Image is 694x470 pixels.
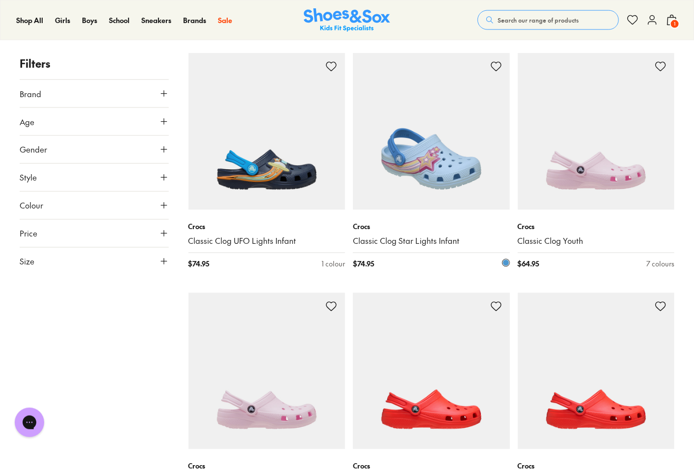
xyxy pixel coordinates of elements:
[188,259,210,269] span: $ 74.95
[304,8,390,32] img: SNS_Logo_Responsive.svg
[353,259,374,269] span: $ 74.95
[666,9,678,31] button: 1
[109,15,130,25] span: School
[188,236,346,247] a: Classic Clog UFO Lights Infant
[20,87,41,99] span: Brand
[304,8,390,32] a: Shoes & Sox
[20,171,37,183] span: Style
[321,259,345,269] div: 1 colour
[518,259,539,269] span: $ 64.95
[518,236,675,247] a: Classic Clog Youth
[10,404,49,441] iframe: Gorgias live chat messenger
[183,15,206,26] a: Brands
[183,15,206,25] span: Brands
[141,15,171,25] span: Sneakers
[20,191,169,219] button: Colour
[20,255,34,267] span: Size
[16,15,43,26] a: Shop All
[353,222,510,232] p: Crocs
[141,15,171,26] a: Sneakers
[20,115,34,127] span: Age
[498,16,579,25] span: Search our range of products
[20,79,169,107] button: Brand
[55,15,70,25] span: Girls
[20,247,169,275] button: Size
[670,19,680,29] span: 1
[82,15,97,25] span: Boys
[20,219,169,247] button: Price
[55,15,70,26] a: Girls
[478,10,619,30] button: Search our range of products
[20,163,169,191] button: Style
[20,143,47,155] span: Gender
[353,236,510,247] a: Classic Clog Star Lights Infant
[20,199,43,211] span: Colour
[109,15,130,26] a: School
[20,135,169,163] button: Gender
[16,15,43,25] span: Shop All
[20,107,169,135] button: Age
[218,15,232,25] span: Sale
[218,15,232,26] a: Sale
[20,227,37,239] span: Price
[518,222,675,232] p: Crocs
[188,222,346,232] p: Crocs
[20,55,169,71] p: Filters
[646,259,674,269] div: 7 colours
[82,15,97,26] a: Boys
